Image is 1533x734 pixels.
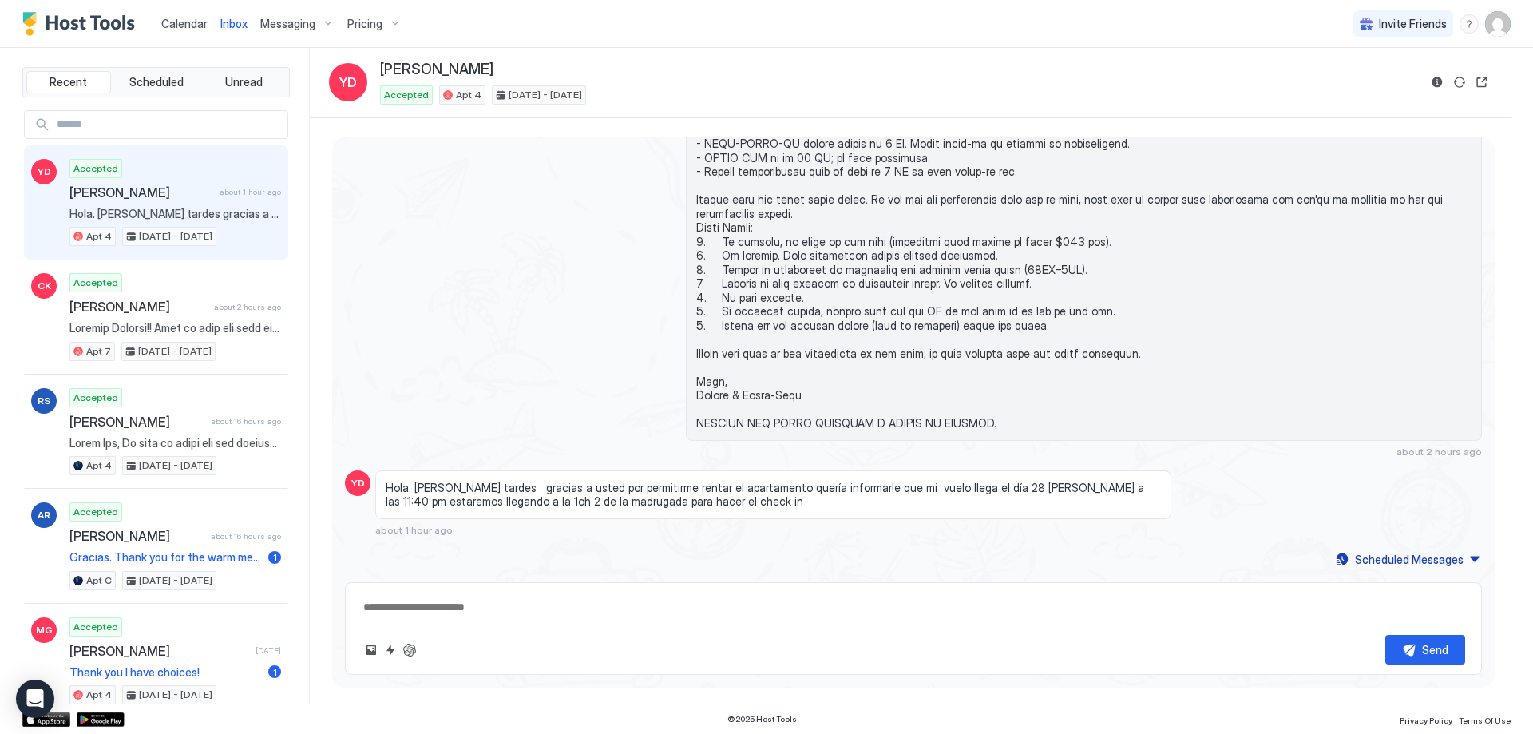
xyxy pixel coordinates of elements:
span: YD [38,165,51,179]
span: Accepted [73,505,118,519]
button: Send [1385,635,1465,665]
span: Messaging [260,17,315,31]
span: CK [38,279,51,293]
span: Apt 7 [86,344,111,359]
button: Recent [26,71,111,93]
span: Inbox [220,17,248,30]
span: [PERSON_NAME] [69,643,249,659]
span: Apt 4 [86,688,112,702]
span: Loremip Dolorsi!! Amet co adip eli sedd ei temp in utlabo etd magna aliq/enima minimveni qu nos E... [69,321,281,335]
span: Thank you I have choices! [69,665,262,680]
span: Unread [225,75,263,89]
span: Apt 4 [86,229,112,244]
button: Scheduled Messages [1333,549,1482,570]
span: [DATE] - [DATE] [139,458,212,473]
button: Unread [201,71,286,93]
a: Privacy Policy [1400,711,1452,728]
span: Lorem Ips, Do sita co adipi eli sed doeiusmo tem INCI UTL Etdol Magn/Aliqu Enimadmin ve qui Nost-... [69,436,281,450]
a: Host Tools Logo [22,12,142,36]
span: about 1 hour ago [220,187,281,197]
span: Invite Friends [1379,17,1447,31]
span: © 2025 Host Tools [727,714,797,724]
span: 1 [273,551,277,563]
span: Hola. [PERSON_NAME] tardes gracias a usted por permitirme rentar el apartamento quería informarle... [69,207,281,221]
span: about 16 hours ago [211,416,281,427]
span: Apt C [86,573,112,588]
span: [PERSON_NAME] [380,61,493,79]
span: Gracias. Thank you for the warm message and details. Thank God all is well with us. Praying all i... [69,550,262,565]
span: Lorem Ipsumdo, Si amet co adipi eli sed doeiusmo tem INCI UTL Etdol Magn/Aliqu Enimadmin ve qui N... [696,67,1472,430]
a: Google Play Store [77,712,125,727]
span: [DATE] - [DATE] [138,344,212,359]
span: RS [38,394,50,408]
span: Accepted [73,276,118,290]
button: Scheduled [114,71,199,93]
span: Accepted [384,88,429,102]
span: [DATE] - [DATE] [509,88,582,102]
div: User profile [1485,11,1511,37]
span: [PERSON_NAME] [69,528,204,544]
span: [PERSON_NAME] [69,184,213,200]
span: [PERSON_NAME] [69,299,208,315]
span: YD [351,476,365,490]
span: about 2 hours ago [1396,446,1482,458]
span: Scheduled [129,75,184,89]
span: [PERSON_NAME] [69,414,204,430]
button: Upload image [362,641,381,660]
span: about 16 hours ago [211,531,281,542]
span: Privacy Policy [1400,716,1452,725]
a: Inbox [220,15,248,32]
div: tab-group [22,67,290,97]
span: Hola. [PERSON_NAME] tardes gracias a usted por permitirme rentar el apartamento quería informarle... [386,481,1161,509]
button: ChatGPT Auto Reply [400,641,419,660]
span: YD [339,73,357,92]
button: Quick reply [381,641,400,660]
button: Reservation information [1428,73,1447,92]
span: Apt 4 [86,458,112,473]
span: AR [38,508,50,522]
span: about 1 hour ago [375,524,453,536]
span: Pricing [347,17,382,31]
span: Calendar [161,17,208,30]
div: menu [1460,14,1479,34]
span: MG [36,623,53,637]
span: Recent [50,75,87,89]
button: Sync reservation [1450,73,1469,92]
div: Scheduled Messages [1355,551,1464,568]
div: Open Intercom Messenger [16,680,54,718]
span: [DATE] - [DATE] [139,688,212,702]
span: [DATE] - [DATE] [139,229,212,244]
span: Accepted [73,620,118,634]
span: Accepted [73,161,118,176]
span: [DATE] - [DATE] [139,573,212,588]
div: Send [1422,641,1448,658]
span: about 2 hours ago [214,302,281,312]
span: Terms Of Use [1459,716,1511,725]
span: 1 [273,666,277,678]
a: App Store [22,712,70,727]
a: Calendar [161,15,208,32]
span: Apt 4 [456,88,481,102]
button: Open reservation [1472,73,1491,92]
a: Terms Of Use [1459,711,1511,728]
span: [DATE] [255,645,281,656]
input: Input Field [50,111,287,138]
span: Accepted [73,391,118,405]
